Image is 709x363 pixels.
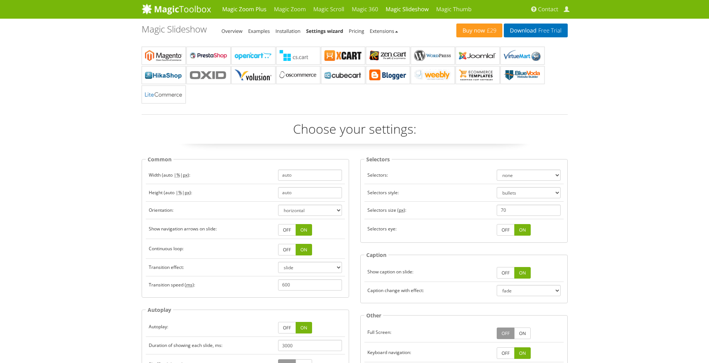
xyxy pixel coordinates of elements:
[369,69,407,81] b: Magic Slideshow for Blogger
[146,305,173,314] legend: Autoplay
[146,239,275,258] td: Continuous loop:
[485,28,497,34] span: £29
[146,167,275,184] td: Width ( ):
[324,50,362,61] b: Magic Slideshow for X-Cart
[146,276,275,294] td: Transition speed ( ):
[364,282,494,299] td: Caption change with effect:
[142,86,186,103] a: Magic Slideshow for LiteCommerce
[536,28,561,34] span: Free Trial
[538,6,558,13] span: Contact
[500,47,545,65] a: Magic Slideshow for VirtueMart
[296,322,312,333] a: ON
[399,207,404,213] acronym: pixels
[187,47,231,65] a: Magic Slideshow for PrestaShop
[185,189,189,196] acronym: pixels
[366,66,410,84] a: Magic Slideshow for Blogger
[364,342,494,362] td: Keyboard navigation:
[146,155,173,164] legend: Common
[456,66,500,84] a: Magic Slideshow for ecommerce Templates
[497,267,515,279] a: OFF
[514,267,531,279] a: ON
[280,69,317,81] b: Magic Slideshow for osCommerce
[296,224,312,236] a: ON
[414,50,451,61] b: Magic Slideshow for WordPress
[364,219,494,239] td: Selectors eye:
[222,28,243,34] a: Overview
[163,172,188,178] span: auto | |
[296,244,312,255] a: ON
[278,224,296,236] a: OFF
[411,47,455,65] a: Magic Slideshow for WordPress
[178,189,182,196] acronym: percentage
[366,47,410,65] a: Magic Slideshow for Zen Cart
[146,258,275,276] td: Transition effect:
[364,251,388,259] legend: Caption
[146,317,275,337] td: Autoplay:
[364,155,392,164] legend: Selectors
[142,120,568,144] p: Choose your settings:
[504,50,541,61] b: Magic Slideshow for VirtueMart
[276,66,320,84] a: Magic Slideshow for osCommerce
[146,201,275,219] td: Orientation:
[235,50,272,61] b: Magic Slideshow for OpenCart
[183,172,188,178] acronym: pixels
[497,347,515,359] a: OFF
[364,167,494,184] td: Selectors:
[278,244,296,255] a: OFF
[364,262,494,282] td: Show caption on slide:
[276,47,320,65] a: Magic Slideshow for CS-Cart
[514,347,531,359] a: ON
[349,28,364,34] a: Pricing
[145,50,182,61] b: Magic Slideshow for Magento
[176,172,180,178] acronym: percentage
[414,69,451,81] b: Magic Slideshow for Weebly
[231,47,275,65] a: Magic Slideshow for OpenCart
[306,28,343,34] a: Settings wizard
[370,28,398,34] a: Extensions
[165,189,189,196] span: auto | |
[146,184,275,201] td: Height ( ):
[411,66,455,84] a: Magic Slideshow for Weebly
[497,224,515,236] a: OFF
[504,69,541,81] b: Magic Slideshow for BlueVoda
[459,50,496,61] b: Magic Slideshow for Joomla
[190,50,227,61] b: Magic Slideshow for PrestaShop
[321,66,365,84] a: Magic Slideshow for CubeCart
[248,28,270,34] a: Examples
[146,337,275,354] td: Duration of showing each slide, ms:
[459,69,496,81] b: Magic Slideshow for ecommerce Templates
[235,69,272,81] b: Magic Slideshow for Volusion
[275,28,300,34] a: Installation
[142,24,207,34] h1: Magic Slideshow
[500,66,545,84] a: Magic Slideshow for BlueVoda
[280,50,317,61] b: Magic Slideshow for CS-Cart
[514,328,531,339] a: ON
[278,322,296,333] a: OFF
[364,311,383,320] legend: Other
[145,69,182,81] b: Magic Slideshow for HikaShop
[504,24,567,37] a: DownloadFree Trial
[364,201,494,219] td: Selectors size ( ):
[324,69,362,81] b: Magic Slideshow for CubeCart
[514,224,531,236] a: ON
[321,47,365,65] a: Magic Slideshow for X-Cart
[369,50,407,61] b: Magic Slideshow for Zen Cart
[187,66,231,84] a: Magic Slideshow for OXID
[231,66,275,84] a: Magic Slideshow for Volusion
[364,184,494,201] td: Selectors style:
[186,282,192,288] acronym: milliseconds
[142,47,186,65] a: Magic Slideshow for Magento
[146,219,275,239] td: Show navigation arrows on slide:
[190,69,227,81] b: Magic Slideshow for OXID
[497,328,515,339] a: OFF
[142,3,211,15] img: MagicToolbox.com - Image tools for your website
[456,24,502,37] a: Buy now£29
[456,47,500,65] a: Magic Slideshow for Joomla
[142,66,186,84] a: Magic Slideshow for HikaShop
[364,323,494,342] td: Full Screen:
[145,89,182,100] b: Magic Slideshow for LiteCommerce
